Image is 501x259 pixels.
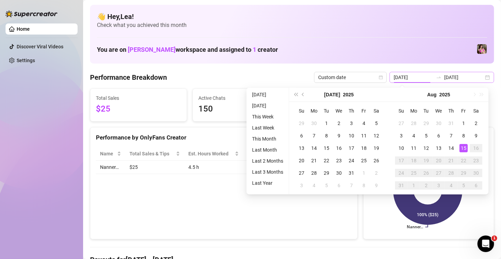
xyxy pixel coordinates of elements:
[299,88,307,102] button: Previous month (PageUp)
[410,181,418,190] div: 1
[472,169,480,177] div: 30
[125,147,184,161] th: Total Sales & Tips
[397,156,405,165] div: 17
[333,105,345,117] th: We
[320,105,333,117] th: Tu
[188,150,233,157] div: Est. Hours Worked
[17,58,35,63] a: Settings
[324,88,340,102] button: Choose a month
[410,144,418,152] div: 11
[96,103,181,116] span: $25
[335,144,343,152] div: 16
[297,119,306,127] div: 29
[318,72,383,83] span: Custom date
[345,179,358,192] td: 2025-08-07
[408,105,420,117] th: Mo
[435,156,443,165] div: 20
[253,46,256,53] span: 1
[420,105,432,117] th: Tu
[436,75,441,80] span: to
[459,169,468,177] div: 29
[435,144,443,152] div: 13
[128,46,176,53] span: [PERSON_NAME]
[422,119,430,127] div: 29
[370,117,383,129] td: 2025-07-05
[432,117,445,129] td: 2025-07-30
[459,156,468,165] div: 22
[459,119,468,127] div: 1
[320,167,333,179] td: 2025-07-29
[477,236,494,252] iframe: Intercom live chat
[370,154,383,167] td: 2025-07-26
[370,105,383,117] th: Sa
[370,167,383,179] td: 2025-08-02
[6,10,57,17] img: logo-BBDzfeDw.svg
[333,167,345,179] td: 2025-07-30
[297,132,306,140] div: 6
[322,156,331,165] div: 22
[343,88,354,102] button: Choose a year
[427,88,437,102] button: Choose a month
[445,154,457,167] td: 2025-08-21
[308,142,320,154] td: 2025-07-14
[394,74,433,81] input: Start date
[90,73,167,82] h4: Performance Breakdown
[358,117,370,129] td: 2025-07-04
[420,154,432,167] td: 2025-08-19
[420,117,432,129] td: 2025-07-29
[310,156,318,165] div: 21
[470,105,482,117] th: Sa
[410,119,418,127] div: 28
[249,179,286,187] li: Last Year
[397,181,405,190] div: 31
[97,21,487,29] span: Check what you achieved this month
[243,147,288,161] th: Sales / Hour
[472,181,480,190] div: 6
[372,144,381,152] div: 19
[447,156,455,165] div: 21
[435,181,443,190] div: 3
[96,161,125,174] td: Nanner…
[345,117,358,129] td: 2025-07-03
[308,167,320,179] td: 2025-07-28
[447,144,455,152] div: 14
[295,105,308,117] th: Su
[96,94,181,102] span: Total Sales
[370,129,383,142] td: 2025-07-12
[457,179,470,192] td: 2025-09-05
[320,142,333,154] td: 2025-07-15
[97,12,487,21] h4: 👋 Hey, Lea !
[295,179,308,192] td: 2025-08-03
[295,167,308,179] td: 2025-07-27
[372,156,381,165] div: 26
[410,156,418,165] div: 18
[308,129,320,142] td: 2025-07-07
[184,161,243,174] td: 4.5 h
[335,119,343,127] div: 2
[420,179,432,192] td: 2025-09-02
[308,154,320,167] td: 2025-07-21
[379,75,383,79] span: calendar
[470,167,482,179] td: 2025-08-30
[360,144,368,152] div: 18
[457,142,470,154] td: 2025-08-15
[395,105,408,117] th: Su
[360,169,368,177] div: 1
[333,142,345,154] td: 2025-07-16
[408,167,420,179] td: 2025-08-25
[492,236,497,241] span: 1
[308,179,320,192] td: 2025-08-04
[459,132,468,140] div: 8
[432,105,445,117] th: We
[335,169,343,177] div: 30
[125,161,184,174] td: $25
[249,90,286,99] li: [DATE]
[422,144,430,152] div: 12
[420,129,432,142] td: 2025-08-05
[310,169,318,177] div: 28
[422,132,430,140] div: 5
[345,154,358,167] td: 2025-07-24
[470,142,482,154] td: 2025-08-16
[333,117,345,129] td: 2025-07-02
[372,119,381,127] div: 5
